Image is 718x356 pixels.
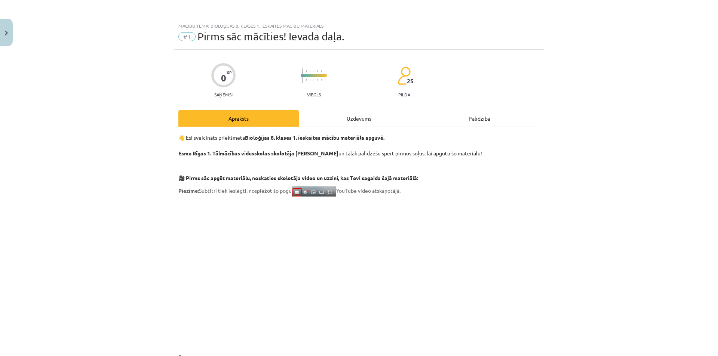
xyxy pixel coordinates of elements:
[197,30,344,43] span: Pirms sāc mācīties! Ievada daļa.
[178,134,384,157] strong: Bioloģijas 8. klases 1. ieskaites mācību materiāla apguvē. Esmu Rīgas 1. Tālmācības vidusskolas s...
[178,23,540,28] div: Mācību tēma: Bioloģijas 8. klases 1. ieskaites mācību materiāls
[5,31,8,35] img: icon-close-lesson-0947bae3869378f0d4975bcd49f059093ad1ed9edebbc8119c70593378902aed.svg
[398,66,411,85] img: students-c634bb4e5e11cddfef0936a35e636f08e4e9abd3cc4e673bd6f9a4125e45ecb1.svg
[178,110,299,127] div: Apraksts
[306,79,307,81] img: icon-short-line-57e1e144782c952c97e751825c79c345078a6d821885a25fce030b3d8c18986b.svg
[306,70,307,72] img: icon-short-line-57e1e144782c952c97e751825c79c345078a6d821885a25fce030b3d8c18986b.svg
[419,110,540,127] div: Palīdzība
[313,79,314,81] img: icon-short-line-57e1e144782c952c97e751825c79c345078a6d821885a25fce030b3d8c18986b.svg
[178,134,540,157] p: 👋 Esi sveicināts priekšmeta un tālāk palīdzēšu spert pirmos soļus, lai apgūtu šo materiālu!
[307,92,321,97] p: Viegls
[221,73,226,83] div: 0
[227,70,231,74] span: XP
[178,187,199,194] strong: Piezīme:
[302,68,303,83] img: icon-long-line-d9ea69661e0d244f92f715978eff75569469978d946b2353a9bb055b3ed8787d.svg
[321,79,322,81] img: icon-short-line-57e1e144782c952c97e751825c79c345078a6d821885a25fce030b3d8c18986b.svg
[321,70,322,72] img: icon-short-line-57e1e144782c952c97e751825c79c345078a6d821885a25fce030b3d8c18986b.svg
[313,70,314,72] img: icon-short-line-57e1e144782c952c97e751825c79c345078a6d821885a25fce030b3d8c18986b.svg
[317,70,318,72] img: icon-short-line-57e1e144782c952c97e751825c79c345078a6d821885a25fce030b3d8c18986b.svg
[398,92,410,97] p: pilda
[178,32,196,41] span: #1
[211,92,236,97] p: Saņemsi
[299,110,419,127] div: Uzdevums
[178,174,418,181] strong: 🎥 Pirms sāc apgūt materiālu, noskaties skolotāja video un uzzini, kas Tevi sagaida šajā materiālā:
[317,79,318,81] img: icon-short-line-57e1e144782c952c97e751825c79c345078a6d821885a25fce030b3d8c18986b.svg
[178,187,401,194] span: Subtitri tiek ieslēgti, nospiežot šo pogu YouTube video atskaņotājā.
[407,78,414,84] span: 25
